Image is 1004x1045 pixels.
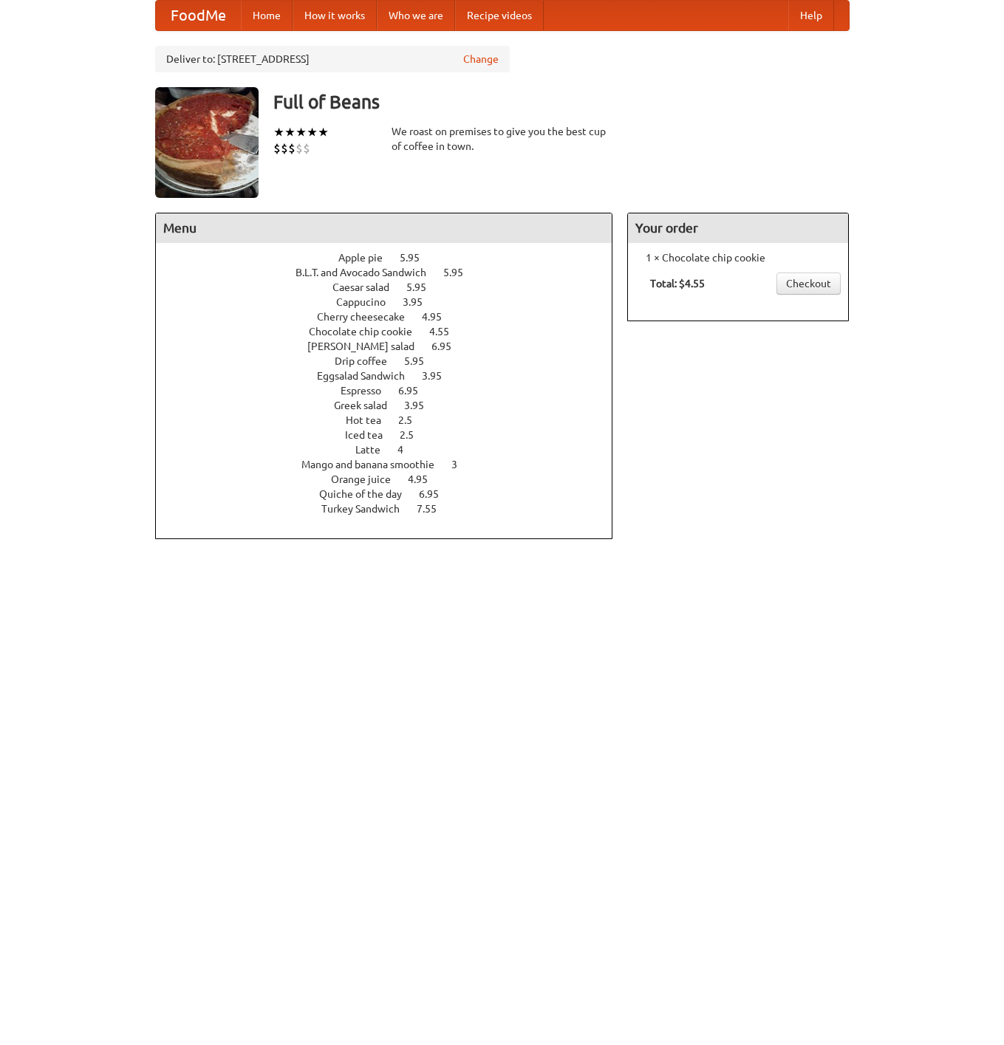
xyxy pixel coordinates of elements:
[377,1,455,30] a: Who we are
[334,400,451,411] a: Greek salad 3.95
[317,311,469,323] a: Cherry cheesecake 4.95
[281,140,288,157] li: $
[408,473,443,485] span: 4.95
[156,1,241,30] a: FoodMe
[317,370,420,382] span: Eggsalad Sandwich
[355,444,431,456] a: Latte 4
[397,444,418,456] span: 4
[628,213,848,243] h4: Your order
[346,414,396,426] span: Hot tea
[156,213,612,243] h4: Menu
[332,281,404,293] span: Caesar salad
[336,296,400,308] span: Cappucino
[309,326,427,338] span: Chocolate chip cookie
[273,124,284,140] li: ★
[296,140,303,157] li: $
[296,267,441,278] span: B.L.T. and Avocado Sandwich
[419,488,454,500] span: 6.95
[406,281,441,293] span: 5.95
[392,124,613,154] div: We roast on premises to give you the best cup of coffee in town.
[284,124,296,140] li: ★
[404,355,439,367] span: 5.95
[303,140,310,157] li: $
[335,355,402,367] span: Drip coffee
[307,124,318,140] li: ★
[331,473,406,485] span: Orange juice
[309,326,477,338] a: Chocolate chip cookie 4.55
[332,281,454,293] a: Caesar salad 5.95
[155,87,259,198] img: angular.jpg
[355,444,395,456] span: Latte
[650,278,705,289] b: Total: $4.55
[346,414,440,426] a: Hot tea 2.5
[273,87,850,117] h3: Full of Beans
[404,400,439,411] span: 3.95
[296,124,307,140] li: ★
[417,503,451,515] span: 7.55
[334,400,402,411] span: Greek salad
[318,124,329,140] li: ★
[317,370,469,382] a: Eggsalad Sandwich 3.95
[451,459,472,470] span: 3
[443,267,478,278] span: 5.95
[338,252,447,264] a: Apple pie 5.95
[403,296,437,308] span: 3.95
[463,52,499,66] a: Change
[398,385,433,397] span: 6.95
[429,326,464,338] span: 4.55
[338,252,397,264] span: Apple pie
[301,459,449,470] span: Mango and banana smoothie
[341,385,396,397] span: Espresso
[345,429,397,441] span: Iced tea
[273,140,281,157] li: $
[317,311,420,323] span: Cherry cheesecake
[788,1,834,30] a: Help
[635,250,841,265] li: 1 × Chocolate chip cookie
[455,1,544,30] a: Recipe videos
[319,488,417,500] span: Quiche of the day
[336,296,450,308] a: Cappucino 3.95
[422,311,457,323] span: 4.95
[321,503,464,515] a: Turkey Sandwich 7.55
[293,1,377,30] a: How it works
[319,488,466,500] a: Quiche of the day 6.95
[301,459,485,470] a: Mango and banana smoothie 3
[307,340,479,352] a: [PERSON_NAME] salad 6.95
[241,1,293,30] a: Home
[422,370,457,382] span: 3.95
[288,140,296,157] li: $
[331,473,455,485] a: Orange juice 4.95
[398,414,427,426] span: 2.5
[296,267,491,278] a: B.L.T. and Avocado Sandwich 5.95
[345,429,441,441] a: Iced tea 2.5
[321,503,414,515] span: Turkey Sandwich
[400,252,434,264] span: 5.95
[341,385,445,397] a: Espresso 6.95
[400,429,428,441] span: 2.5
[431,340,466,352] span: 6.95
[776,273,841,295] a: Checkout
[335,355,451,367] a: Drip coffee 5.95
[307,340,429,352] span: [PERSON_NAME] salad
[155,46,510,72] div: Deliver to: [STREET_ADDRESS]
